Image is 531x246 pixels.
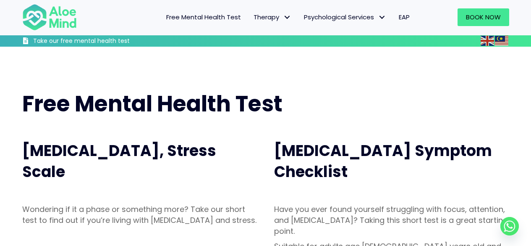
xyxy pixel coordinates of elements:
[376,11,388,24] span: Psychological Services: submenu
[247,8,298,26] a: TherapyTherapy: submenu
[399,13,410,21] span: EAP
[22,140,216,183] span: [MEDICAL_DATA], Stress Scale
[274,204,509,237] p: Have you ever found yourself struggling with focus, attention, and [MEDICAL_DATA]? Taking this sh...
[22,88,283,119] span: Free Mental Health Test
[22,204,257,226] p: Wondering if it a phase or something more? Take our short test to find out if you’re living with ...
[33,37,175,45] h3: Take our free mental health test
[254,13,291,21] span: Therapy
[466,13,501,21] span: Book Now
[481,36,494,46] img: en
[500,217,519,235] a: Whatsapp
[495,36,508,46] img: ms
[22,37,175,47] a: Take our free mental health test
[495,36,509,45] a: Malay
[304,13,386,21] span: Psychological Services
[166,13,241,21] span: Free Mental Health Test
[481,36,495,45] a: English
[22,3,77,31] img: Aloe mind Logo
[458,8,509,26] a: Book Now
[160,8,247,26] a: Free Mental Health Test
[274,140,492,183] span: [MEDICAL_DATA] Symptom Checklist
[281,11,293,24] span: Therapy: submenu
[88,8,416,26] nav: Menu
[392,8,416,26] a: EAP
[298,8,392,26] a: Psychological ServicesPsychological Services: submenu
